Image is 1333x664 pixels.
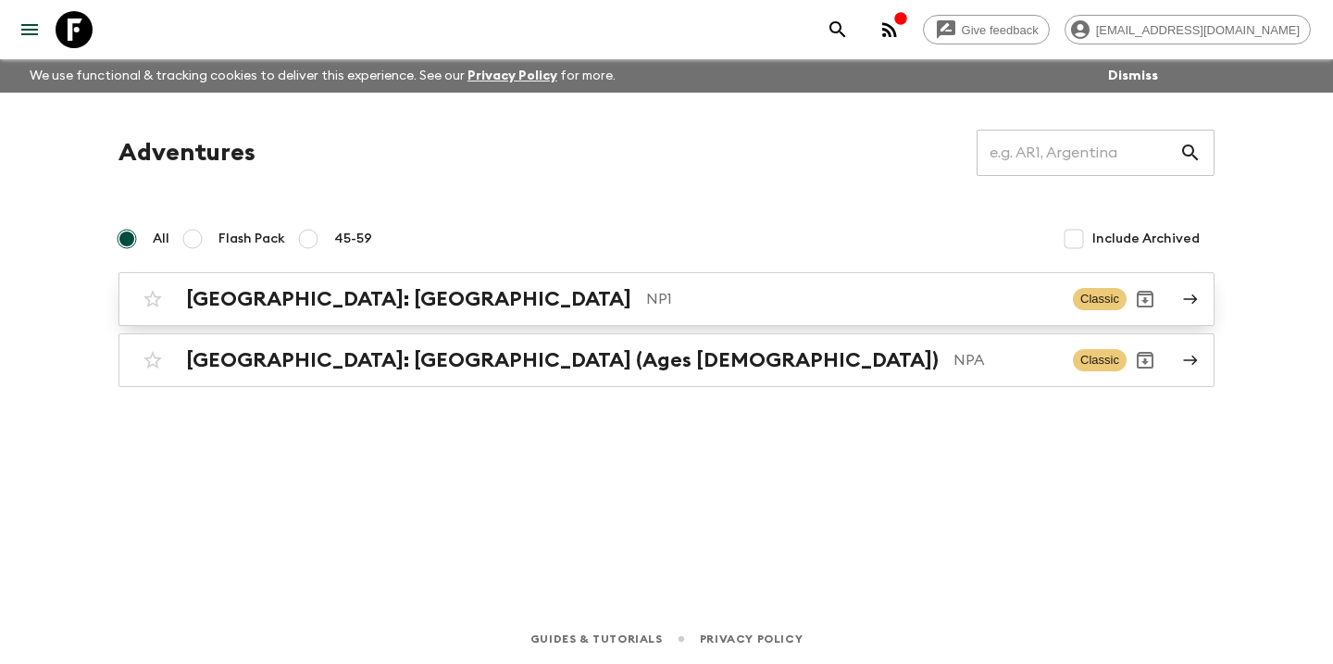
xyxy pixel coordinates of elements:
[646,288,1058,310] p: NP1
[977,127,1179,179] input: e.g. AR1, Argentina
[1086,23,1310,37] span: [EMAIL_ADDRESS][DOMAIN_NAME]
[1127,342,1164,379] button: Archive
[186,348,939,372] h2: [GEOGRAPHIC_DATA]: [GEOGRAPHIC_DATA] (Ages [DEMOGRAPHIC_DATA])
[952,23,1049,37] span: Give feedback
[467,69,557,82] a: Privacy Policy
[923,15,1050,44] a: Give feedback
[334,230,372,248] span: 45-59
[700,629,803,649] a: Privacy Policy
[1065,15,1311,44] div: [EMAIL_ADDRESS][DOMAIN_NAME]
[118,272,1215,326] a: [GEOGRAPHIC_DATA]: [GEOGRAPHIC_DATA]NP1ClassicArchive
[530,629,663,649] a: Guides & Tutorials
[1073,349,1127,371] span: Classic
[819,11,856,48] button: search adventures
[1103,63,1163,89] button: Dismiss
[218,230,285,248] span: Flash Pack
[153,230,169,248] span: All
[1092,230,1200,248] span: Include Archived
[118,134,255,171] h1: Adventures
[953,349,1058,371] p: NPA
[186,287,631,311] h2: [GEOGRAPHIC_DATA]: [GEOGRAPHIC_DATA]
[1127,281,1164,318] button: Archive
[118,333,1215,387] a: [GEOGRAPHIC_DATA]: [GEOGRAPHIC_DATA] (Ages [DEMOGRAPHIC_DATA])NPAClassicArchive
[1073,288,1127,310] span: Classic
[11,11,48,48] button: menu
[22,59,623,93] p: We use functional & tracking cookies to deliver this experience. See our for more.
